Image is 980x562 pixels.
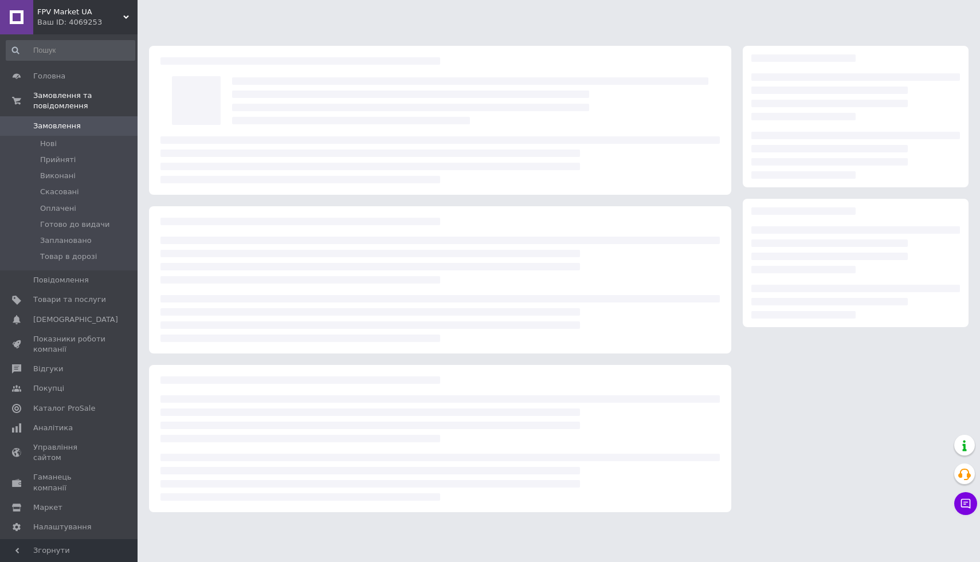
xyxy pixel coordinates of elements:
[40,203,76,214] span: Оплачені
[33,315,118,325] span: [DEMOGRAPHIC_DATA]
[6,40,135,61] input: Пошук
[40,139,57,149] span: Нові
[33,522,92,532] span: Налаштування
[40,235,92,246] span: Заплановано
[33,403,95,414] span: Каталог ProSale
[37,7,123,17] span: FPV Market UA
[954,492,977,515] button: Чат з покупцем
[37,17,138,27] div: Ваш ID: 4069253
[40,155,76,165] span: Прийняті
[33,364,63,374] span: Відгуки
[33,275,89,285] span: Повідомлення
[33,442,106,463] span: Управління сайтом
[33,502,62,513] span: Маркет
[40,251,97,262] span: Товар в дорозі
[33,383,64,394] span: Покупці
[33,121,81,131] span: Замовлення
[40,171,76,181] span: Виконані
[33,91,138,111] span: Замовлення та повідомлення
[33,71,65,81] span: Головна
[40,219,109,230] span: Готово до видачи
[33,294,106,305] span: Товари та послуги
[33,472,106,493] span: Гаманець компанії
[33,423,73,433] span: Аналітика
[33,334,106,355] span: Показники роботи компанії
[40,187,79,197] span: Скасовані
